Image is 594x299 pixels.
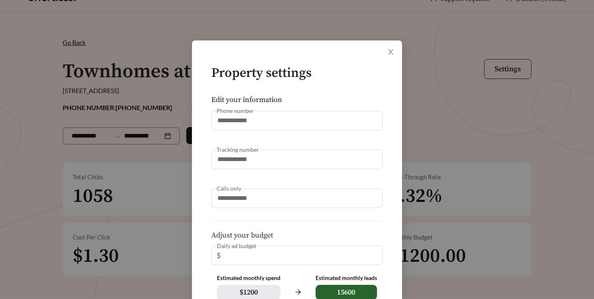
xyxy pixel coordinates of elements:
div: Estimated monthly leads [316,275,377,282]
h5: Edit your information [211,96,383,104]
h4: Property settings [211,66,383,81]
button: Close [379,40,402,63]
span: close [387,48,394,55]
div: Estimated monthly spend [217,275,280,282]
h5: Adjust your budget [211,231,383,240]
